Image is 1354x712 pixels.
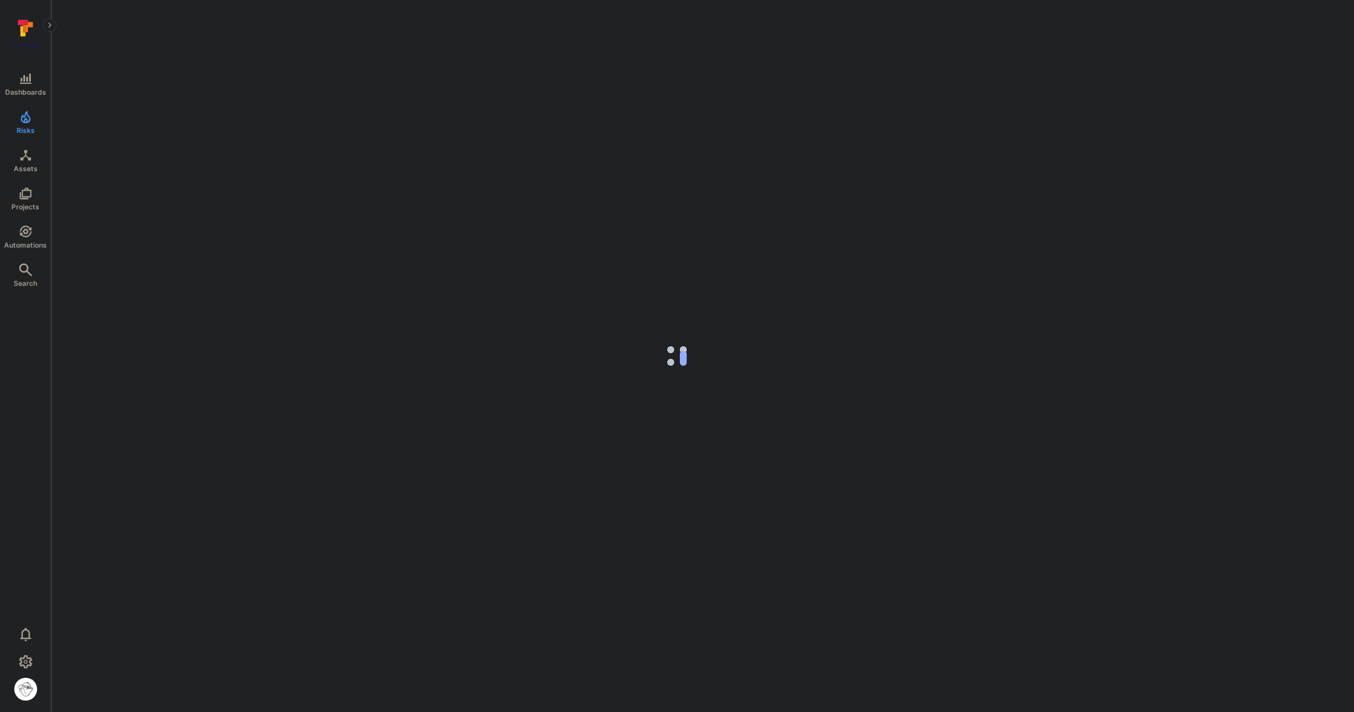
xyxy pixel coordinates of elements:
[14,678,37,701] img: ACg8ocIqQenU2zSVn4varczOTTpfOuOTqpqMYkpMWRLjejB-DtIEo7w=s96-c
[14,678,37,701] div: Justin Kim
[4,241,47,249] span: Automations
[5,88,46,96] span: Dashboards
[14,279,37,288] span: Search
[46,21,54,30] i: Expand navigation menu
[43,18,57,32] button: Expand navigation menu
[11,203,39,211] span: Projects
[14,164,38,173] span: Assets
[17,126,35,135] span: Risks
